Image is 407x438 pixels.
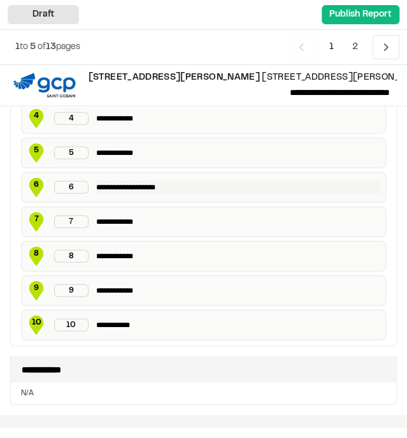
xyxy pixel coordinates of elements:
[288,35,399,59] nav: Navigation
[54,284,89,297] div: 9
[322,5,399,24] button: Publish Report
[54,181,89,194] div: 6
[27,110,46,122] span: 4
[27,317,46,328] span: 10
[15,43,20,51] span: 1
[10,70,78,101] img: file
[27,145,46,156] span: 5
[8,5,79,24] div: Draft
[21,388,386,399] p: N/A
[54,319,89,332] div: 10
[54,147,89,159] div: 5
[89,71,397,85] p: [STREET_ADDRESS][PERSON_NAME]
[27,248,46,259] span: 8
[54,112,89,125] div: 4
[54,250,89,263] div: 8
[320,35,343,59] span: 1
[27,214,46,225] span: 7
[27,179,46,191] span: 6
[30,43,36,51] span: 5
[89,74,260,82] span: [STREET_ADDRESS][PERSON_NAME]
[343,35,368,59] span: 2
[15,40,80,54] p: to of pages
[46,43,56,51] span: 13
[54,215,89,228] div: 7
[27,282,46,294] span: 9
